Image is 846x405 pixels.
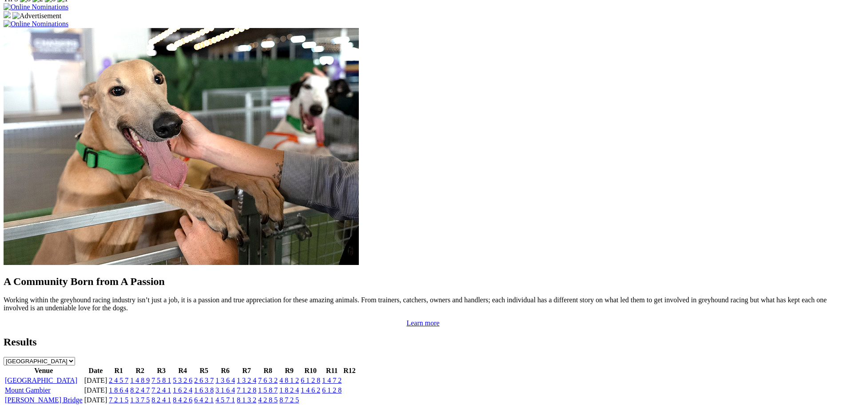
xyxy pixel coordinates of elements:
a: 7 5 8 1 [151,377,171,384]
a: 1 8 6 4 [109,386,128,394]
a: 4 5 7 1 [215,396,235,404]
a: 1 4 8 9 [130,377,150,384]
a: 4 2 8 5 [258,396,278,404]
img: 15187_Greyhounds_GreysPlayCentral_Resize_SA_WebsiteBanner_300x115_2025.jpg [4,11,11,18]
a: [GEOGRAPHIC_DATA] [5,377,77,384]
th: R10 [300,366,321,375]
a: 2 6 3 7 [194,377,214,384]
a: 2 4 5 7 [109,377,128,384]
a: 8 1 3 2 [237,396,256,404]
a: 6 4 2 1 [194,396,214,404]
th: R9 [279,366,299,375]
td: [DATE] [84,396,108,405]
img: Advertisement [12,12,61,20]
a: 1 3 2 4 [237,377,256,384]
a: Learn more [406,319,439,327]
a: 7 6 3 2 [258,377,278,384]
a: 8 4 2 6 [173,396,192,404]
th: R6 [215,366,235,375]
a: 8 2 4 7 [130,386,150,394]
th: R11 [322,366,342,375]
img: Westy_Cropped.jpg [4,28,359,265]
th: R12 [343,366,356,375]
p: Working within the greyhound racing industry isn’t just a job, it is a passion and true appreciat... [4,296,842,312]
h2: Results [4,336,842,348]
a: 8 7 2 5 [279,396,299,404]
th: R7 [236,366,257,375]
a: 6 1 2 8 [322,386,342,394]
a: 4 8 1 2 [279,377,299,384]
a: 7 2 1 5 [109,396,128,404]
th: R8 [258,366,278,375]
a: 6 1 2 8 [301,377,320,384]
th: R2 [130,366,150,375]
a: 1 6 2 4 [173,386,192,394]
img: Online Nominations [4,20,68,28]
a: 7 2 4 1 [151,386,171,394]
th: Date [84,366,108,375]
a: [PERSON_NAME] Bridge [5,396,83,404]
a: 8 2 4 1 [151,396,171,404]
th: R4 [172,366,193,375]
a: 1 6 3 8 [194,386,214,394]
a: 1 3 6 4 [215,377,235,384]
th: R5 [194,366,214,375]
img: Online Nominations [4,3,68,11]
a: 7 1 2 8 [237,386,256,394]
th: R3 [151,366,171,375]
a: 1 3 7 5 [130,396,150,404]
h2: A Community Born from A Passion [4,276,842,288]
td: [DATE] [84,376,108,385]
a: 1 5 8 7 [258,386,278,394]
a: 3 1 6 4 [215,386,235,394]
a: 1 4 6 2 [301,386,320,394]
th: R1 [108,366,129,375]
td: [DATE] [84,386,108,395]
a: Mount Gambier [5,386,51,394]
a: 5 3 2 6 [173,377,192,384]
th: Venue [4,366,83,375]
a: 1 4 7 2 [322,377,342,384]
a: 1 8 2 4 [279,386,299,394]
